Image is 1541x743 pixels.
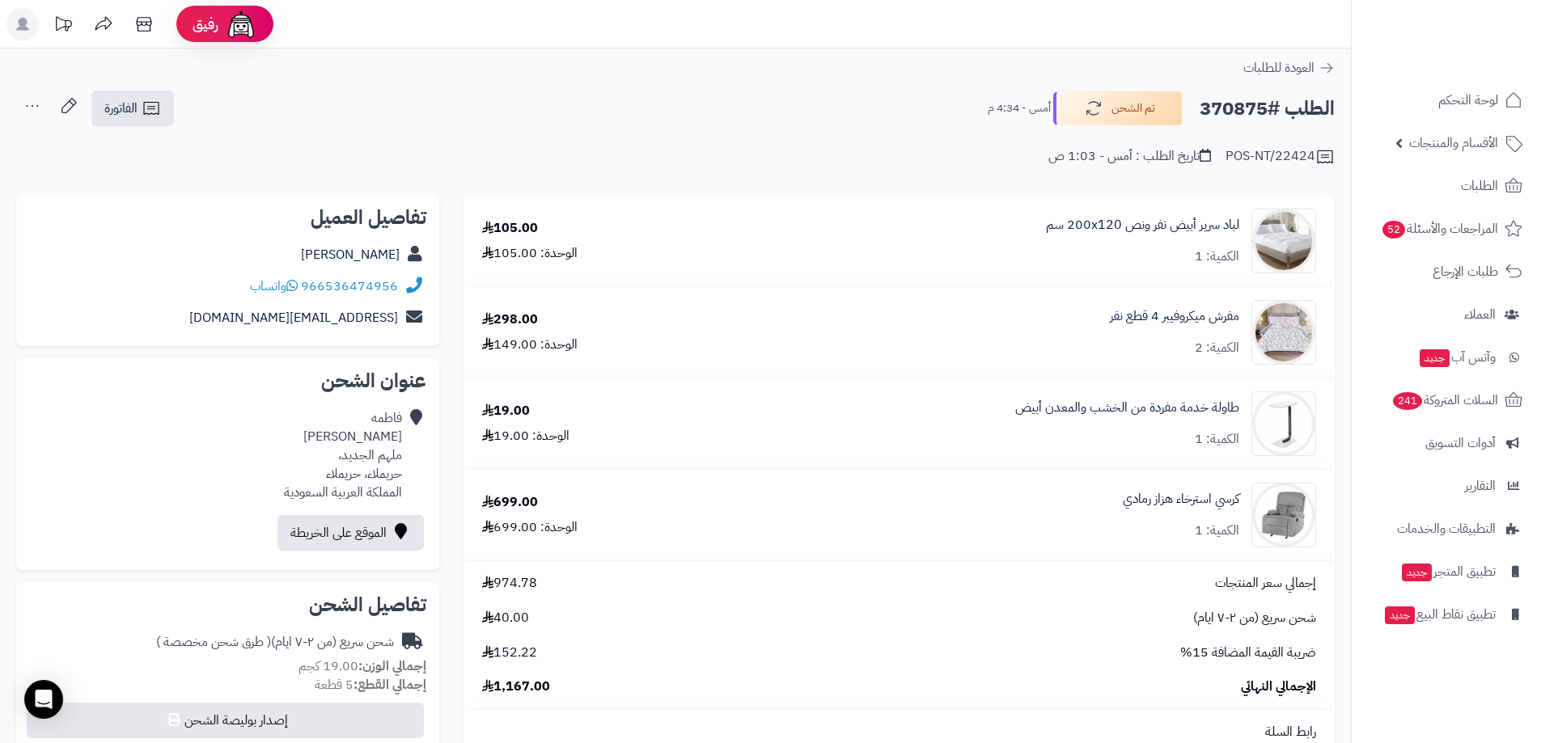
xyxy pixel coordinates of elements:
span: المراجعات والأسئلة [1381,217,1498,240]
a: 966536474956 [301,277,398,296]
div: 298.00 [482,310,538,329]
div: الكمية: 2 [1195,339,1239,357]
span: لوحة التحكم [1438,89,1498,112]
h2: تفاصيل الشحن [29,595,426,614]
div: الكمية: 1 [1195,430,1239,449]
h2: الطلب #370875 [1200,92,1335,125]
small: 19.00 كجم [298,656,426,676]
strong: إجمالي القطع: [353,675,426,694]
img: 1732186588-220107040010-90x90.jpg [1252,209,1315,273]
span: ضريبة القيمة المضافة 15% [1180,644,1316,662]
span: تطبيق المتجر [1400,560,1496,583]
span: ( طرق شحن مخصصة ) [156,632,271,652]
small: أمس - 4:34 م [988,100,1051,116]
div: الوحدة: 699.00 [482,518,578,537]
div: POS-NT/22424 [1226,147,1335,167]
div: شحن سريع (من ٢-٧ ايام) [156,633,394,652]
a: أدوات التسويق [1361,424,1531,462]
a: تطبيق المتجرجديد [1361,552,1531,591]
span: 241 [1393,392,1422,410]
a: لباد سرير أبيض نفر ونص 200x120 سم [1046,216,1239,234]
div: الكمية: 1 [1195,247,1239,266]
span: التطبيقات والخدمات [1397,517,1496,540]
span: طلبات الإرجاع [1433,260,1498,283]
a: العملاء [1361,295,1531,334]
span: الطلبات [1461,175,1498,197]
a: الفاتورة [91,91,174,126]
span: 52 [1382,221,1405,239]
span: تطبيق نقاط البيع [1383,603,1496,626]
img: 1735039228-110201010736-90x90.jpg [1252,300,1315,365]
a: تحديثات المنصة [43,8,83,44]
span: السلات المتروكة [1391,389,1498,412]
a: الموقع على الخريطة [277,515,424,551]
span: التقارير [1465,475,1496,497]
a: واتساب [250,277,298,296]
small: 5 قطعة [315,675,426,694]
span: وآتس آب [1418,346,1496,369]
a: المراجعات والأسئلة52 [1361,209,1531,248]
a: الطلبات [1361,167,1531,205]
a: وآتس آبجديد [1361,338,1531,377]
img: logo-2.png [1431,45,1526,79]
a: السلات المتروكة241 [1361,381,1531,420]
button: تم الشحن [1053,91,1183,125]
div: الكمية: 1 [1195,521,1239,540]
img: 1735575541-110108010255-90x90.jpg [1252,391,1315,456]
a: مفرش ميكروفيبر 4 قطع نفر [1110,307,1239,326]
div: رابط السلة [470,723,1328,741]
h2: تفاصيل العميل [29,208,426,227]
span: الفاتورة [104,99,138,118]
span: جديد [1402,564,1432,581]
span: إجمالي سعر المنتجات [1215,574,1316,593]
span: 1,167.00 [482,678,550,696]
a: كرسي استرخاء هزاز رمادي [1123,490,1239,509]
span: الأقسام والمنتجات [1409,132,1498,154]
a: التطبيقات والخدمات [1361,509,1531,548]
div: Open Intercom Messenger [24,680,63,719]
span: الإجمالي النهائي [1241,678,1316,696]
span: 152.22 [482,644,537,662]
div: 19.00 [482,402,530,420]
a: العودة للطلبات [1243,58,1335,78]
a: طلبات الإرجاع [1361,252,1531,291]
button: إصدار بوليصة الشحن [27,703,424,738]
img: 1737964655-110102050046-90x90.jpg [1252,483,1315,547]
span: رفيق [193,15,218,34]
div: تاريخ الطلب : أمس - 1:03 ص [1048,147,1211,166]
a: لوحة التحكم [1361,81,1531,120]
span: أدوات التسويق [1425,432,1496,454]
div: 699.00 [482,493,538,512]
div: الوحدة: 19.00 [482,427,569,445]
div: الوحدة: 105.00 [482,244,578,263]
a: طاولة خدمة مفردة من الخشب والمعدن أبيض [1015,399,1239,417]
a: [PERSON_NAME] [301,245,400,264]
div: الوحدة: 149.00 [482,336,578,354]
a: التقارير [1361,466,1531,505]
div: 105.00 [482,219,538,238]
span: العملاء [1464,303,1496,326]
span: 974.78 [482,574,537,593]
span: جديد [1420,349,1450,367]
div: فاطمه [PERSON_NAME] ملهم الجديد، حريملاء، حريملاء المملكة العربية السعودية [284,409,402,501]
a: تطبيق نقاط البيعجديد [1361,595,1531,634]
strong: إجمالي الوزن: [358,656,426,676]
span: 40.00 [482,609,529,627]
img: ai-face.png [225,8,257,40]
span: شحن سريع (من ٢-٧ ايام) [1193,609,1316,627]
a: [EMAIL_ADDRESS][DOMAIN_NAME] [189,308,398,327]
span: العودة للطلبات [1243,58,1315,78]
span: جديد [1385,606,1415,624]
h2: عنوان الشحن [29,371,426,390]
